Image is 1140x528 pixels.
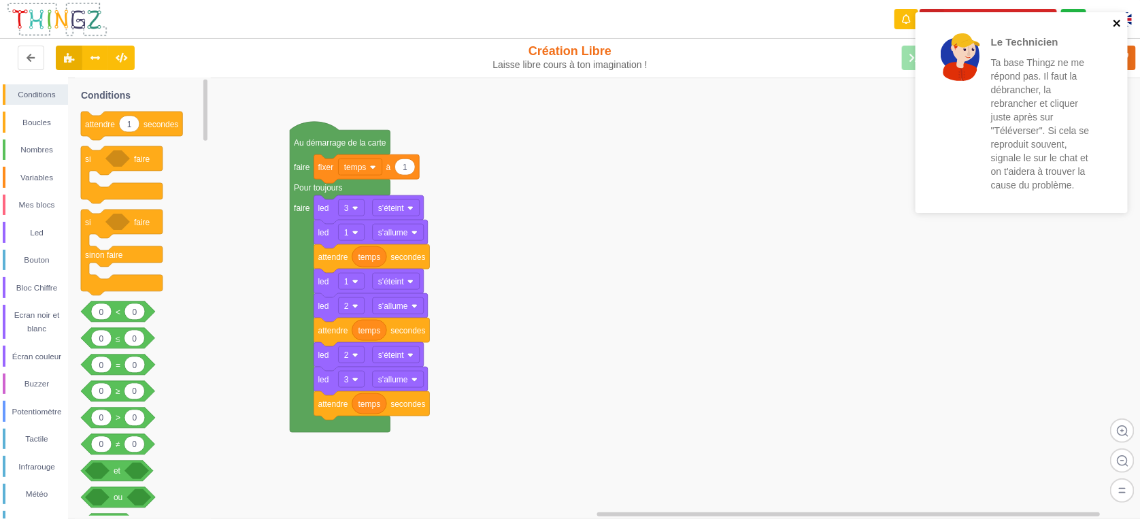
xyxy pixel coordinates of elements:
[99,387,104,397] text: 0
[132,387,137,397] text: 0
[378,203,404,213] text: s'éteint
[99,361,104,370] text: 0
[133,414,137,423] text: 0
[6,1,108,37] img: thingz_logo.png
[116,387,120,397] text: ≥
[358,252,381,262] text: temps
[358,326,381,335] text: temps
[5,377,68,391] div: Buzzer
[114,467,121,476] text: et
[99,334,104,344] text: 0
[116,440,120,450] text: ≠
[318,228,329,237] text: led
[344,277,349,286] text: 1
[378,301,408,311] text: s'allume
[114,493,122,503] text: ou
[127,120,132,129] text: 1
[133,361,137,370] text: 0
[920,9,1057,30] button: Appairer une carte
[1113,18,1122,31] button: close
[99,414,104,423] text: 0
[132,440,137,450] text: 0
[378,375,408,384] text: s'allume
[294,138,386,148] text: Au démarrage de la carte
[85,218,91,227] text: si
[378,277,404,286] text: s'éteint
[344,350,349,360] text: 2
[132,334,137,344] text: 0
[85,250,123,260] text: sinon faire
[390,399,425,409] text: secondes
[344,375,349,384] text: 3
[5,432,68,446] div: Tactile
[5,487,68,501] div: Météo
[5,281,68,295] div: Bloc Chiffre
[318,203,329,213] text: led
[5,253,68,267] div: Bouton
[5,460,68,474] div: Infrarouge
[116,308,120,317] text: <
[116,334,120,344] text: ≤
[133,308,137,317] text: 0
[991,56,1097,192] p: Ta base Thingz ne me répond pas. Il faut la débrancher, la rebrancher et cliquer juste après sur ...
[5,226,68,240] div: Led
[390,252,425,262] text: secondes
[344,228,349,237] text: 1
[5,198,68,212] div: Mes blocs
[386,163,391,172] text: à
[318,301,329,311] text: led
[403,163,407,172] text: 1
[5,88,68,101] div: Conditions
[378,350,404,360] text: s'éteint
[5,405,68,418] div: Potentiomètre
[5,116,68,129] div: Boucles
[318,375,329,384] text: led
[471,59,668,71] div: Laisse libre cours à ton imagination !
[318,277,329,286] text: led
[134,154,150,164] text: faire
[144,120,178,129] text: secondes
[99,308,104,317] text: 0
[134,218,150,227] text: faire
[344,203,349,213] text: 3
[318,350,329,360] text: led
[358,399,381,409] text: temps
[991,35,1097,49] p: Le Technicien
[294,183,342,193] text: Pour toujours
[318,326,348,335] text: attendre
[390,326,425,335] text: secondes
[5,171,68,184] div: Variables
[5,143,68,156] div: Nombres
[5,350,68,363] div: Écran couleur
[471,44,668,71] div: Création Libre
[378,228,408,237] text: s'allume
[85,154,91,164] text: si
[116,361,120,370] text: =
[85,120,115,129] text: attendre
[318,163,334,172] text: fixer
[294,203,310,213] text: faire
[5,308,68,335] div: Ecran noir et blanc
[318,399,348,409] text: attendre
[318,252,348,262] text: attendre
[99,440,104,450] text: 0
[344,301,349,311] text: 2
[81,90,131,101] text: Conditions
[344,163,367,172] text: temps
[116,414,120,423] text: >
[294,163,310,172] text: faire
